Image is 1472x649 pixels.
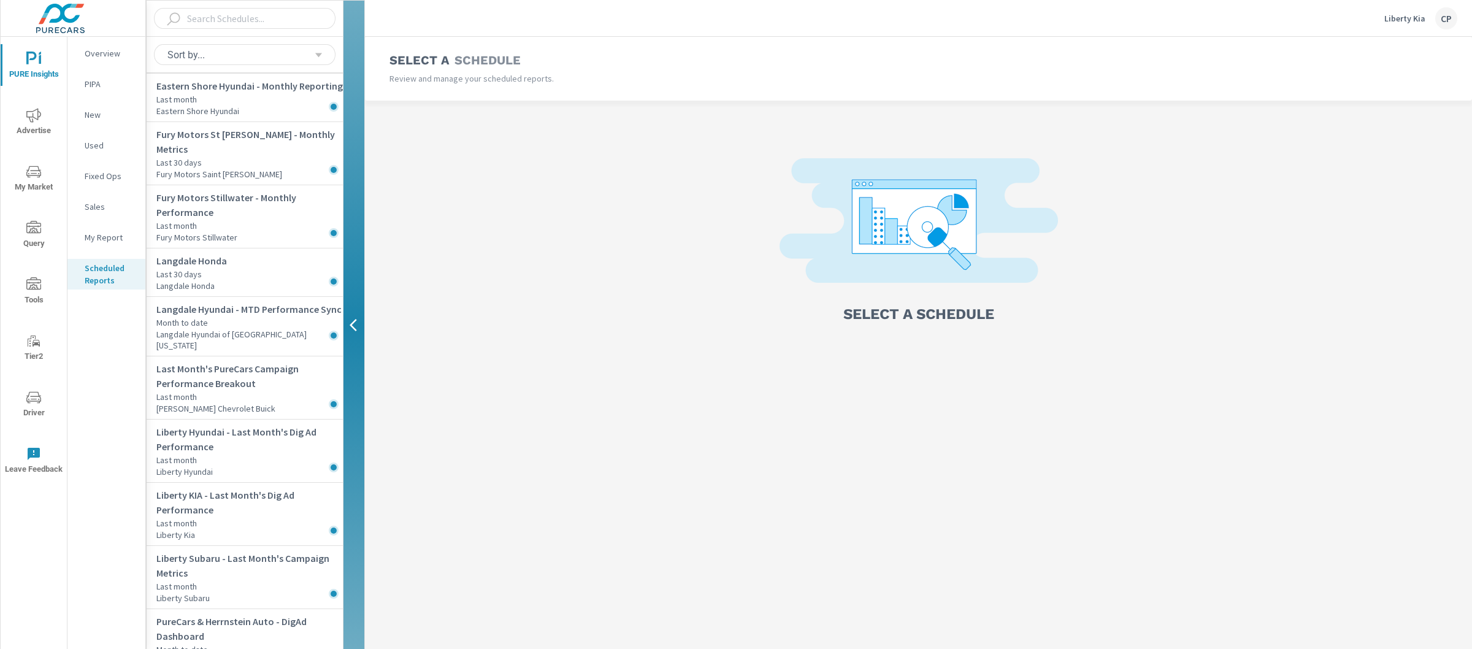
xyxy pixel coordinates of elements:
[156,268,343,280] p: Last 30 days
[1435,7,1457,29] div: CP
[156,466,343,477] p: Liberty Hyundai
[156,488,343,517] p: Liberty KIA - Last Month's Dig Ad Performance
[156,127,343,156] p: Fury Motors St [PERSON_NAME] - Monthly Metrics
[4,447,63,477] span: Leave Feedback
[167,49,205,61] h6: Sort by...
[4,390,63,420] span: Driver
[156,79,343,93] p: Eastern Shore Hyundai - Monthly Reporting
[67,259,145,290] div: Scheduled Reports
[4,164,63,194] span: My Market
[389,72,918,85] p: Review and manage your scheduled reports.
[4,334,63,364] span: Tier2
[85,109,136,121] p: New
[1384,13,1425,24] p: Liberty Kia
[1,37,67,488] div: nav menu
[67,228,145,247] div: My Report
[156,580,343,593] p: Last month
[85,201,136,213] p: Sales
[67,75,145,93] div: PIPA
[156,551,343,580] p: Liberty Subaru - Last Month's Campaign Metrics
[156,329,343,351] p: Langdale Hyundai of [GEOGRAPHIC_DATA][US_STATE]
[85,139,136,152] p: Used
[67,167,145,185] div: Fixed Ops
[85,78,136,90] p: PIPA
[156,220,343,232] p: Last month
[156,156,343,169] p: Last 30 days
[156,517,343,529] p: Last month
[156,391,343,403] p: Last month
[85,170,136,182] p: Fixed Ops
[182,8,315,29] input: Search Schedules...
[4,52,63,82] span: PURE Insights
[156,253,343,268] p: Langdale Honda
[156,93,343,106] p: Last month
[454,53,521,67] h4: Schedule
[156,454,343,466] p: Last month
[156,106,343,117] p: Eastern Shore Hyundai
[389,53,450,67] h4: Select a
[156,593,343,604] p: Liberty Subaru
[85,47,136,60] p: Overview
[67,106,145,124] div: New
[156,529,343,540] p: Liberty Kia
[156,190,343,220] p: Fury Motors Stillwater - Monthly Performance
[156,317,343,329] p: Month to date
[156,232,343,243] p: Fury Motors Stillwater
[67,136,145,155] div: Used
[843,304,994,324] h3: Select a Schedule
[156,169,343,180] p: Fury Motors Saint [PERSON_NAME]
[4,277,63,307] span: Tools
[156,424,343,454] p: Liberty Hyundai - Last Month's Dig Ad Performance
[67,44,145,63] div: Overview
[67,198,145,216] div: Sales
[85,231,136,244] p: My Report
[156,403,343,414] p: [PERSON_NAME] Chevrolet Buick
[156,361,343,391] p: Last Month's PureCars Campaign Performance Breakout
[85,262,136,286] p: Scheduled Reports
[780,158,1058,295] img: Select a Schedule
[4,221,63,251] span: Query
[156,302,343,317] p: Langdale Hyundai - MTD Performance Sync
[156,614,343,643] p: PureCars & Herrnstein Auto - DigAd Dashboard
[156,280,343,291] p: Langdale Honda
[4,108,63,138] span: Advertise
